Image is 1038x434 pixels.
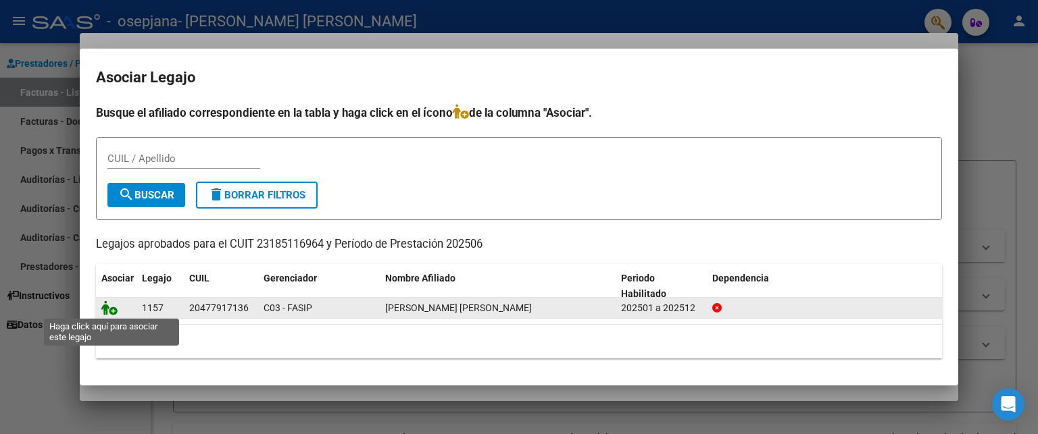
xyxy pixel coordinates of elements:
span: Asociar [101,273,134,283]
h2: Asociar Legajo [96,65,942,90]
datatable-header-cell: Legajo [137,264,184,308]
div: Open Intercom Messenger [992,388,1024,421]
span: Gerenciador [264,273,317,283]
mat-icon: delete [208,186,224,202]
h4: Busque el afiliado correspondiente en la tabla y haga click en el ícono de la columna "Asociar". [96,104,942,121]
span: Legajo [142,273,172,283]
div: 1 registros [96,325,942,358]
datatable-header-cell: Nombre Afiliado [380,264,616,308]
datatable-header-cell: Gerenciador [258,264,380,308]
span: Nombre Afiliado [385,273,455,283]
datatable-header-cell: Dependencia [707,264,943,308]
span: Dependencia [712,273,769,283]
span: Periodo Habilitado [621,273,666,299]
datatable-header-cell: Periodo Habilitado [616,264,707,308]
span: Borrar Filtros [208,189,305,201]
span: RIVERO ALAN BENJAMIN [385,302,532,313]
div: 20477917136 [189,300,249,316]
datatable-header-cell: CUIL [184,264,258,308]
datatable-header-cell: Asociar [96,264,137,308]
p: Legajos aprobados para el CUIT 23185116964 y Período de Prestación 202506 [96,236,942,253]
span: Buscar [118,189,174,201]
span: C03 - FASIP [264,302,312,313]
button: Borrar Filtros [196,182,318,209]
span: CUIL [189,273,209,283]
span: 1157 [142,302,164,313]
div: 202501 a 202512 [621,300,701,316]
mat-icon: search [118,186,134,202]
button: Buscar [107,183,185,207]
